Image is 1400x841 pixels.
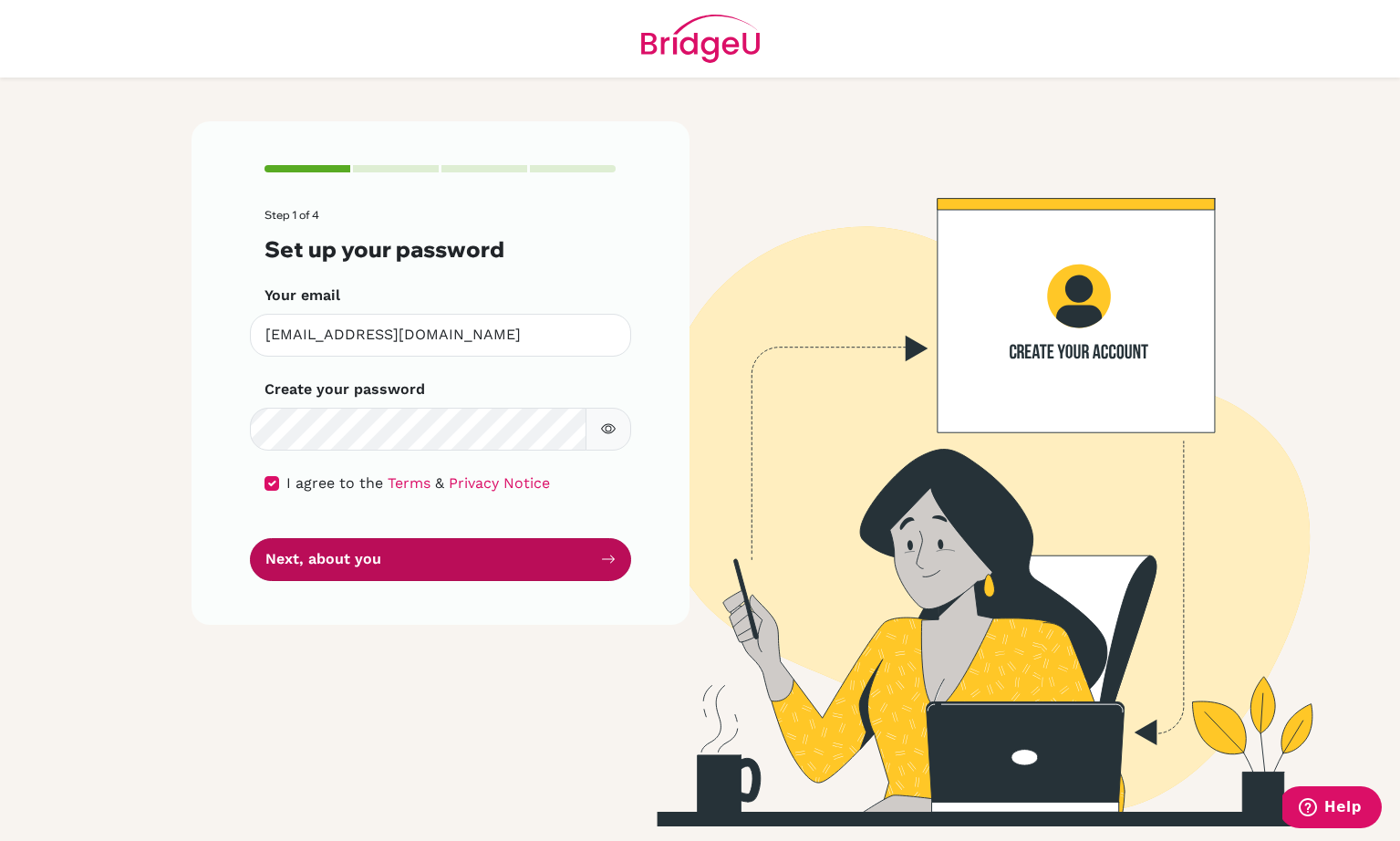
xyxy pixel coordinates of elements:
[264,236,617,263] h3: Set up your password
[435,474,444,492] span: &
[449,474,550,492] a: Privacy Notice
[264,285,340,306] label: Your email
[1282,786,1382,832] iframe: Opens a widget where you can find more information
[264,208,319,222] span: Step 1 of 4
[250,314,631,357] input: Insert your email*
[286,474,383,492] span: I agree to the
[250,538,631,581] button: Next, about you
[264,379,425,400] label: Create your password
[388,474,430,492] a: Terms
